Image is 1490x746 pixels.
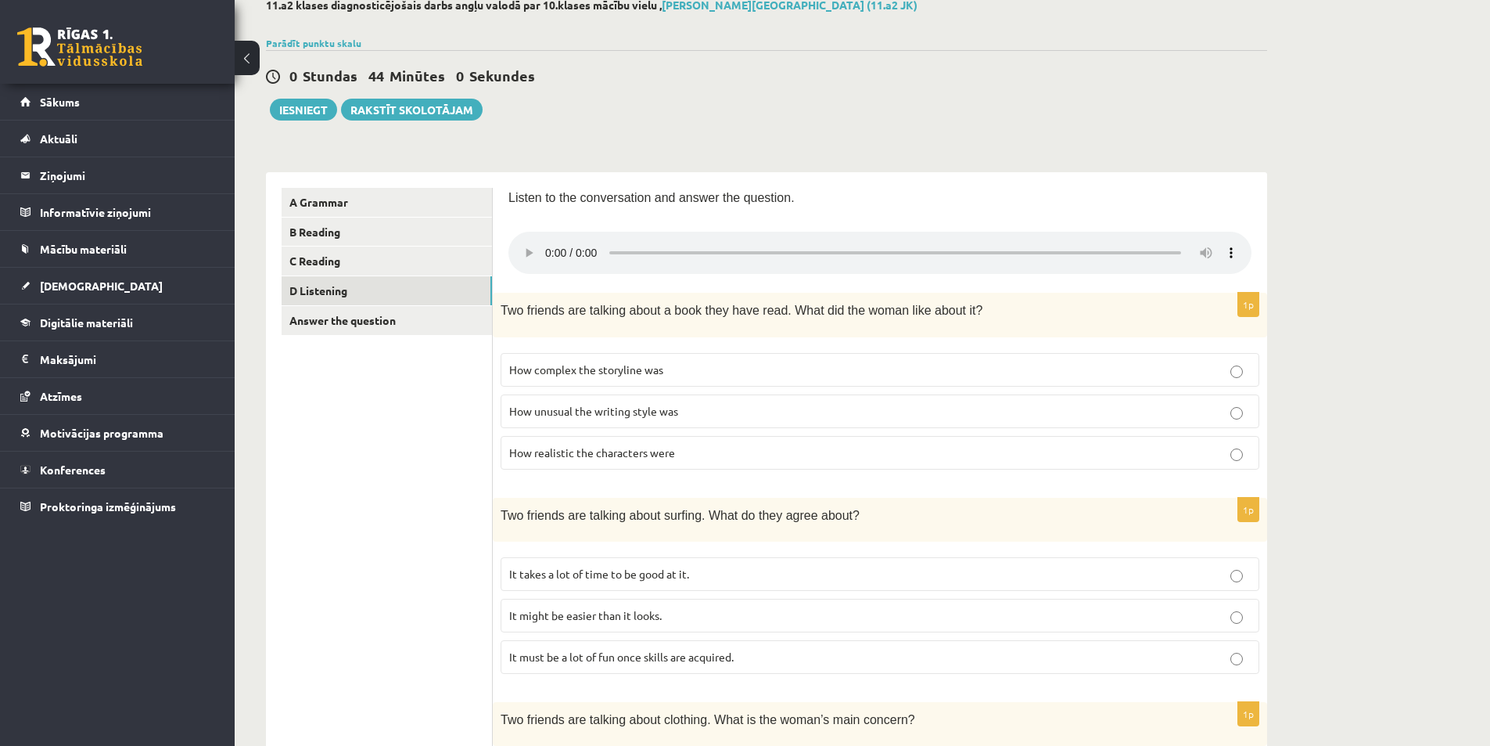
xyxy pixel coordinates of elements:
[40,194,215,230] legend: Informatīvie ziņojumi
[20,84,215,120] a: Sākums
[20,415,215,451] a: Motivācijas programma
[270,99,337,121] button: Iesniegt
[282,276,492,305] a: D Listening
[1230,449,1243,461] input: How realistic the characters were
[266,37,361,49] a: Parādīt punktu skalu
[1230,653,1243,665] input: It must be a lot of fun once skills are acquired.
[509,608,662,622] span: It might be easier than it looks.
[1230,570,1243,582] input: It takes a lot of time to be good at it.
[20,194,215,230] a: Informatīvie ziņojumi
[282,188,492,217] a: A Grammar
[1230,407,1243,420] input: How unusual the writing style was
[282,306,492,335] a: Answer the question
[40,132,77,146] span: Aktuāli
[501,713,915,726] span: Two friends are talking about clothing. What is the woman’s main concern?
[508,191,795,204] span: Listen to the conversation and answer the question.
[509,650,734,664] span: It must be a lot of fun once skills are acquired.
[40,499,176,514] span: Proktoringa izmēģinājums
[40,426,163,440] span: Motivācijas programma
[509,445,675,459] span: How realistic the characters were
[456,67,464,85] span: 0
[20,268,215,304] a: [DEMOGRAPHIC_DATA]
[303,67,357,85] span: Stundas
[40,389,82,403] span: Atzīmes
[509,404,678,418] span: How unusual the writing style was
[17,27,142,67] a: Rīgas 1. Tālmācības vidusskola
[501,304,982,317] span: Two friends are talking about a book they have read. What did the woman like about it?
[40,315,133,330] span: Digitālie materiāli
[40,463,106,477] span: Konferences
[282,247,492,276] a: C Reading
[40,157,215,193] legend: Ziņojumi
[282,218,492,247] a: B Reading
[20,341,215,377] a: Maksājumi
[40,95,80,109] span: Sākums
[20,157,215,193] a: Ziņojumi
[469,67,535,85] span: Sekundes
[1237,497,1259,522] p: 1p
[1230,366,1243,378] input: How complex the storyline was
[341,99,483,121] a: Rakstīt skolotājam
[501,509,860,522] span: Two friends are talking about surfing. What do they agree about?
[40,341,215,377] legend: Maksājumi
[20,305,215,341] a: Digitālie materiāli
[20,488,215,524] a: Proktoringa izmēģinājums
[1237,701,1259,726] p: 1p
[368,67,384,85] span: 44
[20,231,215,267] a: Mācību materiāli
[40,279,163,293] span: [DEMOGRAPHIC_DATA]
[20,378,215,414] a: Atzīmes
[40,242,127,256] span: Mācību materiāli
[289,67,297,85] span: 0
[509,362,663,377] span: How complex the storyline was
[509,567,689,581] span: It takes a lot of time to be good at it.
[20,121,215,157] a: Aktuāli
[1230,611,1243,624] input: It might be easier than it looks.
[1237,292,1259,317] p: 1p
[390,67,445,85] span: Minūtes
[20,452,215,488] a: Konferences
